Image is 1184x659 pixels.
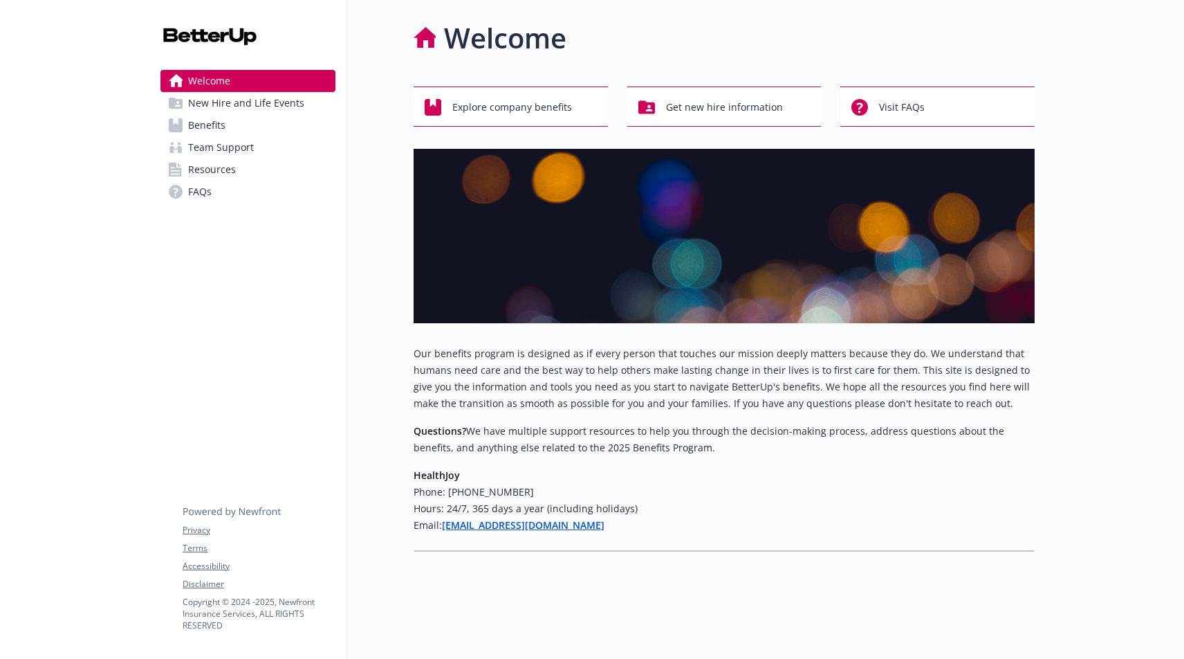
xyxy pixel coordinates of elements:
a: Welcome [160,70,335,92]
span: Welcome [188,70,230,92]
a: Terms [183,542,335,554]
img: overview page banner [414,149,1035,323]
span: Team Support [188,136,254,159]
h6: Phone: [PHONE_NUMBER] [414,484,1035,500]
a: FAQs [160,181,335,203]
button: Get new hire information [627,87,822,127]
span: Get new hire information [666,94,783,120]
span: Resources [188,159,236,181]
p: Our benefits program is designed as if every person that touches our mission deeply matters becau... [414,345,1035,412]
h6: Email: [414,517,1035,534]
span: Visit FAQs [879,94,925,120]
span: New Hire and Life Events [188,92,304,114]
strong: Questions? [414,424,466,437]
button: Explore company benefits [414,87,608,127]
p: Copyright © 2024 - 2025 , Newfront Insurance Services, ALL RIGHTS RESERVED [183,596,335,631]
a: Disclaimer [183,578,335,590]
button: Visit FAQs [840,87,1035,127]
span: Explore company benefits [452,94,572,120]
a: Privacy [183,524,335,536]
p: We have multiple support resources to help you through the decision-making process, address quest... [414,423,1035,456]
h6: Hours: 24/7, 365 days a year (including holidays)​ [414,500,1035,517]
a: Benefits [160,114,335,136]
a: Team Support [160,136,335,159]
a: [EMAIL_ADDRESS][DOMAIN_NAME] [442,518,604,532]
h1: Welcome [444,17,566,59]
a: Resources [160,159,335,181]
span: FAQs [188,181,212,203]
a: New Hire and Life Events [160,92,335,114]
a: Accessibility [183,560,335,572]
strong: HealthJoy [414,469,460,482]
span: Benefits [188,114,225,136]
